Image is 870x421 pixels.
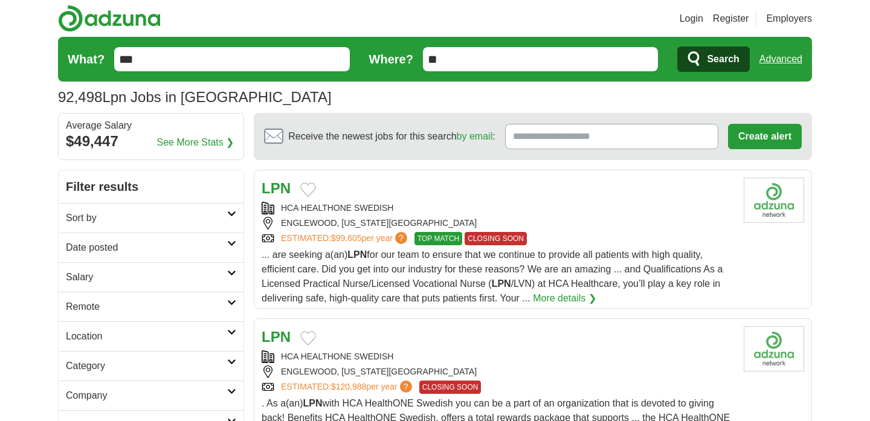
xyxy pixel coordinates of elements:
[262,249,723,303] span: ... are seeking a(an) for our team to ensure that we continue to provide all patients with high q...
[262,350,734,363] div: HCA HEALTHONE SWEDISH
[288,129,495,144] span: Receive the newest jobs for this search :
[713,11,749,26] a: Register
[465,232,527,245] span: CLOSING SOON
[66,130,236,152] div: $49,447
[59,351,243,381] a: Category
[728,124,802,149] button: Create alert
[59,292,243,321] a: Remote
[68,50,105,68] label: What?
[58,5,161,32] img: Adzuna logo
[677,47,749,72] button: Search
[281,232,410,245] a: ESTIMATED:$99,605per year?
[400,381,412,393] span: ?
[300,331,316,345] button: Add to favorite jobs
[680,11,703,26] a: Login
[59,262,243,292] a: Salary
[759,47,802,71] a: Advanced
[300,182,316,197] button: Add to favorite jobs
[262,202,734,214] div: HCA HEALTHONE SWEDISH
[262,217,734,230] div: ENGLEWOOD, [US_STATE][GEOGRAPHIC_DATA]
[395,232,407,244] span: ?
[331,233,362,243] span: $99,605
[66,121,236,130] div: Average Salary
[492,278,511,289] strong: LPN
[66,240,227,255] h2: Date posted
[414,232,462,245] span: TOP MATCH
[331,382,366,391] span: $120,988
[707,47,739,71] span: Search
[59,233,243,262] a: Date posted
[59,381,243,410] a: Company
[59,321,243,351] a: Location
[66,359,227,373] h2: Category
[66,270,227,284] h2: Salary
[66,300,227,314] h2: Remote
[66,211,227,225] h2: Sort by
[369,50,413,68] label: Where?
[347,249,367,260] strong: LPN
[303,398,322,408] strong: LPN
[744,178,804,223] img: Company logo
[766,11,812,26] a: Employers
[66,388,227,403] h2: Company
[533,291,596,306] a: More details ❯
[58,89,332,105] h1: Lpn Jobs in [GEOGRAPHIC_DATA]
[262,180,291,196] a: LPN
[157,135,234,150] a: See More Stats ❯
[457,131,493,141] a: by email
[744,326,804,371] img: Company logo
[66,329,227,344] h2: Location
[262,365,734,378] div: ENGLEWOOD, [US_STATE][GEOGRAPHIC_DATA]
[281,381,414,394] a: ESTIMATED:$120,988per year?
[59,170,243,203] h2: Filter results
[262,329,291,345] a: LPN
[58,86,102,108] span: 92,498
[59,203,243,233] a: Sort by
[419,381,482,394] span: CLOSING SOON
